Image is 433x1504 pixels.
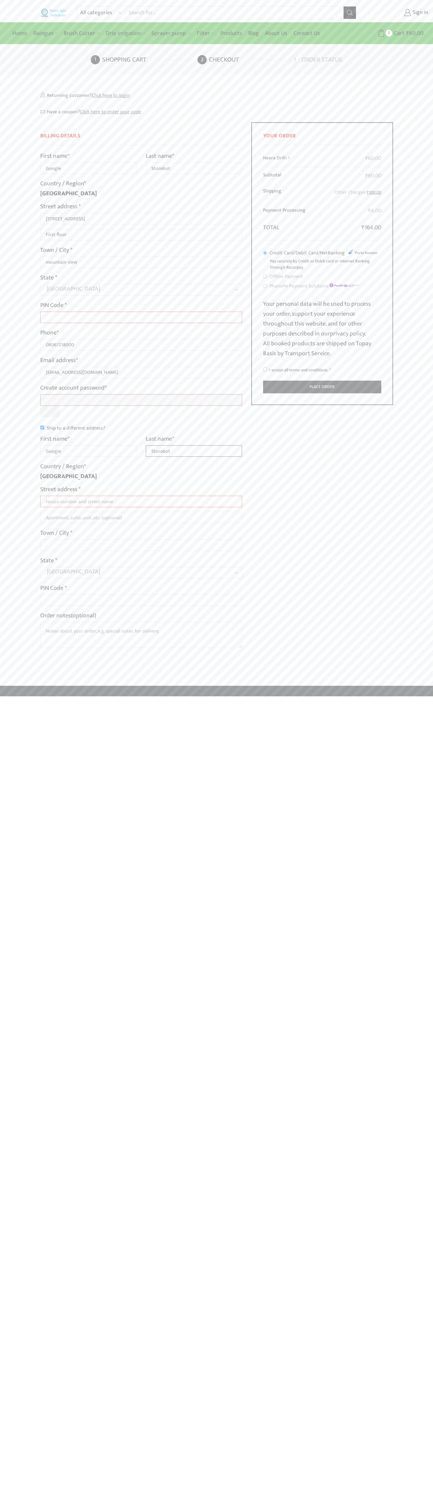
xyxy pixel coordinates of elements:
span: Billing Details [40,131,80,140]
label: Last name [146,151,174,161]
span: 1 [386,30,392,36]
span: State [40,284,242,296]
td: Heera Drill [263,151,319,167]
input: Ship to a different address? [40,426,44,430]
bdi: 60.00 [365,154,381,163]
button: Show password [40,406,60,417]
a: Drip Irrigation [103,26,148,41]
a: Brush Cutter [61,26,102,41]
span: Maharashtra [47,284,224,293]
bdi: 60.00 [406,28,424,38]
th: Total [263,219,319,232]
label: First name [40,434,70,444]
img: PhonePe Payment Solutions [329,283,360,288]
label: Credit Card/Debit Card/NetBanking [270,249,379,257]
span: ₹ [365,154,368,163]
p: Pay securely by Credit or Debit card or Internet Banking through Razorpay. [270,258,381,270]
input: House number and street name [40,496,242,507]
label: Town / City [40,528,72,538]
bdi: 100.00 [367,189,381,196]
a: Sign in [366,7,428,18]
strong: [GEOGRAPHIC_DATA] [40,471,97,482]
a: privacy policy [330,328,365,339]
span: Maharashtra [47,567,224,576]
div: Returning customer? [40,91,393,99]
label: First name [40,151,70,161]
input: Apartment, suite, unit, etc. (optional) [40,229,242,240]
strong: [GEOGRAPHIC_DATA] [40,188,97,199]
a: Enter your coupon code [80,108,141,116]
label: PIN Code [40,300,67,310]
span: ₹ [362,223,365,233]
div: Have a coupon? [40,108,393,115]
label: PIN Code [40,583,67,593]
label: Street address [40,201,81,211]
label: Phone [40,328,59,338]
th: Shipping [263,184,319,203]
button: Search button [344,6,356,19]
bdi: 164.00 [362,223,381,233]
span: (optional) [71,610,96,621]
abbr: required [329,366,331,374]
img: Credit Card/Debit Card/NetBanking [347,248,378,256]
label: State [40,273,57,283]
label: Offline Payment [270,272,303,281]
label: Street address [40,484,81,494]
span: Ship to a different address? [47,424,105,432]
a: Filter [194,26,217,41]
input: I accept all terms and conditions. * [263,367,267,371]
label: Order notes [40,611,96,620]
a: Blog [245,26,262,41]
span: Cart [392,29,405,37]
label: PhonePe Payment Solutions [270,282,360,291]
a: 1 Cart ₹60.00 [362,28,424,39]
input: House number and street name [40,213,242,224]
button: Place order [263,381,381,393]
a: Contact Us [290,26,323,41]
a: Raingun [30,26,61,41]
th: Subtotal [263,167,319,184]
label: Other Charges: [335,188,381,197]
label: Country / Region [40,179,86,188]
span: ₹ [365,171,368,180]
label: Create account password [40,383,107,393]
label: Email address [40,355,78,365]
label: Last name [146,434,174,444]
strong: × 1 [285,154,290,162]
bdi: 4.00 [368,206,381,215]
span: Your order [263,131,296,140]
label: Country / Region [40,461,86,471]
a: Click here to login [92,91,130,99]
a: Sprayer pump [148,26,193,41]
a: Shopping cart [91,55,196,64]
th: Payment Processing [263,203,319,219]
p: Your personal data will be used to process your order, support your experience throughout this we... [263,299,381,358]
span: ₹ [368,206,371,215]
span: ₹ [406,28,409,38]
a: Products [217,26,245,41]
label: Town / City [40,245,72,255]
bdi: 60.00 [365,171,381,180]
a: About Us [262,26,290,41]
label: State [40,555,57,565]
span: Sign in [411,9,428,17]
input: Apartment, suite, unit, etc. (optional) [40,512,242,523]
span: ₹ [367,189,369,196]
input: Search for... [126,6,343,19]
a: Home [9,26,30,41]
span: I accept all terms and conditions. [269,366,328,374]
span: State [40,567,242,578]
